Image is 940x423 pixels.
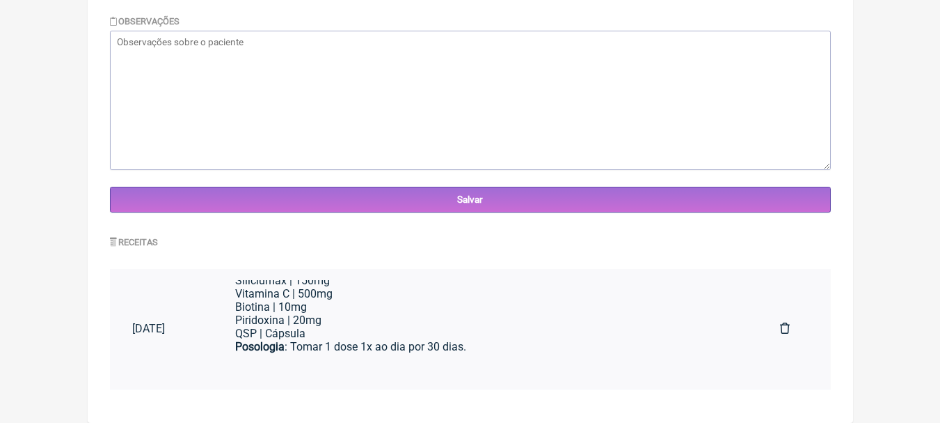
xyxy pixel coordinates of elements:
[110,311,213,346] a: [DATE]
[235,340,285,353] strong: Posologia
[235,340,735,353] div: : Tomar 1 dose 1x ao dia por 30 dias.
[110,237,159,247] label: Receitas
[213,280,758,378] a: [MEDICAL_DATA] | 10.000UIK2MK7 | 150mcgQSP | cápsula oleosaPosologia: Tomar uma dose 1x ao dia ap...
[235,314,735,340] div: Piridoxina | 20mg QSP | Cápsula
[110,187,831,213] input: Salvar
[110,16,180,26] label: Observações
[235,274,735,287] div: Siliciumax | 150mg
[235,287,735,314] div: Vitamina C | 500mg Biotina | 10mg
